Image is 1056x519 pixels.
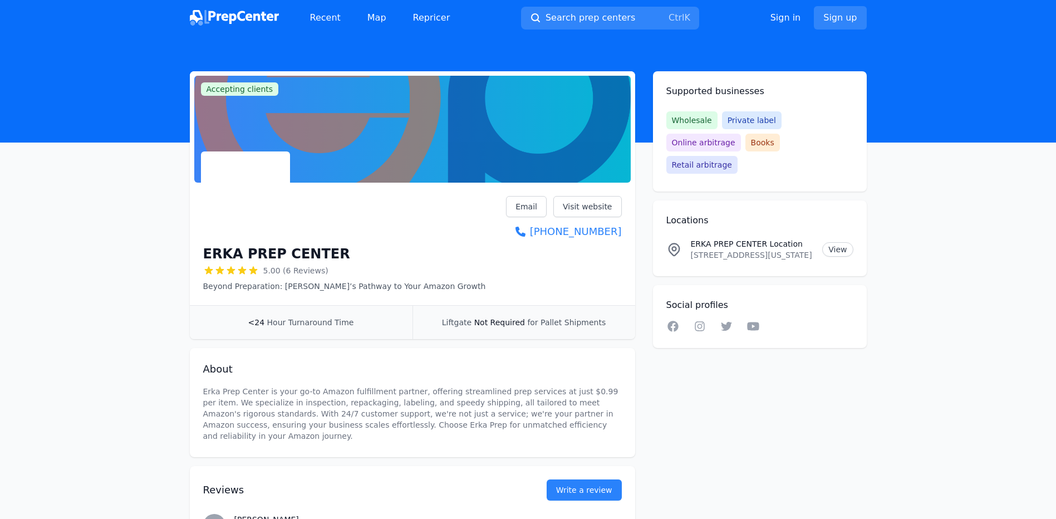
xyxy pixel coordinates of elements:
h2: About [203,361,622,377]
a: Recent [301,7,350,29]
a: Sign up [814,6,866,30]
span: Not Required [474,318,525,327]
kbd: K [684,12,690,23]
a: Map [358,7,395,29]
p: Beyond Preparation: [PERSON_NAME]’s Pathway to Your Amazon Growth [203,281,486,292]
span: Books [745,134,780,151]
a: View [822,242,853,257]
h2: Social profiles [666,298,853,312]
a: [PHONE_NUMBER] [506,224,621,239]
h1: ERKA PREP CENTER [203,245,350,263]
span: Online arbitrage [666,134,741,151]
span: 5.00 (6 Reviews) [263,265,328,276]
span: Retail arbitrage [666,156,738,174]
h2: Locations [666,214,853,227]
p: [STREET_ADDRESS][US_STATE] [691,249,814,261]
p: Erka Prep Center is your go-to Amazon fulfillment partner, offering streamlined prep services at ... [203,386,622,442]
span: Wholesale [666,111,718,129]
p: ERKA PREP CENTER Location [691,238,814,249]
span: Hour Turnaround Time [267,318,354,327]
img: ERKA PREP CENTER [203,154,288,238]
img: PrepCenter [190,10,279,26]
span: Liftgate [442,318,471,327]
a: Repricer [404,7,459,29]
a: Sign in [770,11,801,25]
span: for Pallet Shipments [527,318,606,327]
kbd: Ctrl [669,12,684,23]
h2: Supported businesses [666,85,853,98]
a: Write a review [547,479,622,501]
a: Email [506,196,547,217]
span: <24 [248,318,265,327]
span: Accepting clients [201,82,279,96]
span: Search prep centers [546,11,635,25]
span: Private label [722,111,782,129]
a: Visit website [553,196,622,217]
h2: Reviews [203,482,511,498]
button: Search prep centersCtrlK [521,7,699,30]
